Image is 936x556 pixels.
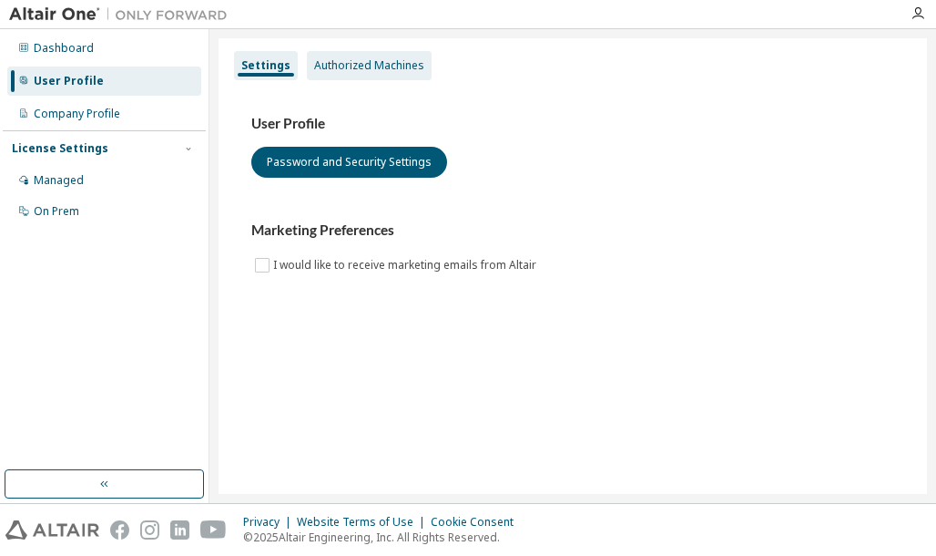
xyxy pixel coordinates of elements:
[241,58,290,73] div: Settings
[34,74,104,88] div: User Profile
[34,41,94,56] div: Dashboard
[243,530,524,545] p: © 2025 Altair Engineering, Inc. All Rights Reserved.
[12,141,108,156] div: License Settings
[170,520,189,540] img: linkedin.svg
[314,58,424,73] div: Authorized Machines
[34,204,79,219] div: On Prem
[110,520,129,540] img: facebook.svg
[5,520,99,540] img: altair_logo.svg
[251,115,894,133] h3: User Profile
[243,515,297,530] div: Privacy
[297,515,431,530] div: Website Terms of Use
[34,107,120,121] div: Company Profile
[251,221,894,240] h3: Marketing Preferences
[9,5,237,24] img: Altair One
[34,173,84,188] div: Managed
[273,254,540,276] label: I would like to receive marketing emails from Altair
[251,147,447,178] button: Password and Security Settings
[140,520,159,540] img: instagram.svg
[200,520,227,540] img: youtube.svg
[431,515,524,530] div: Cookie Consent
